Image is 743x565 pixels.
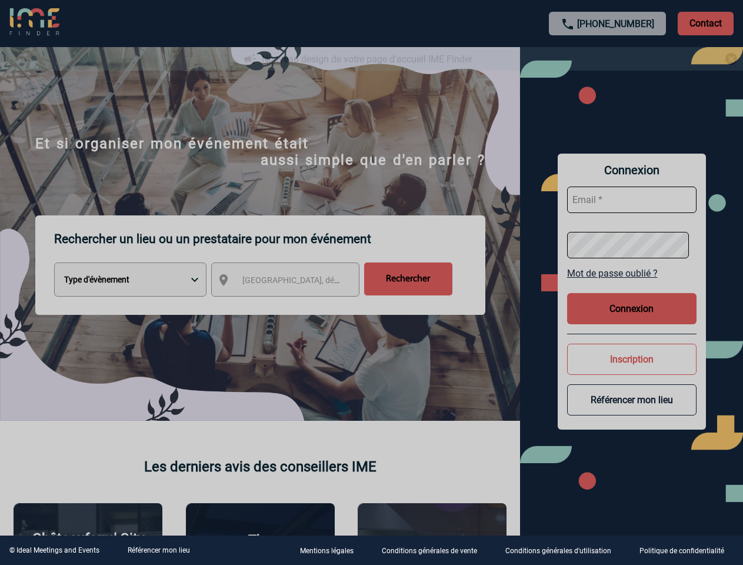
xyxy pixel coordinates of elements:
[291,545,372,556] a: Mentions légales
[496,545,630,556] a: Conditions générales d'utilisation
[372,545,496,556] a: Conditions générales de vente
[9,546,99,554] div: © Ideal Meetings and Events
[639,547,724,556] p: Politique de confidentialité
[128,546,190,554] a: Référencer mon lieu
[505,547,611,556] p: Conditions générales d'utilisation
[630,545,743,556] a: Politique de confidentialité
[382,547,477,556] p: Conditions générales de vente
[300,547,354,556] p: Mentions légales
